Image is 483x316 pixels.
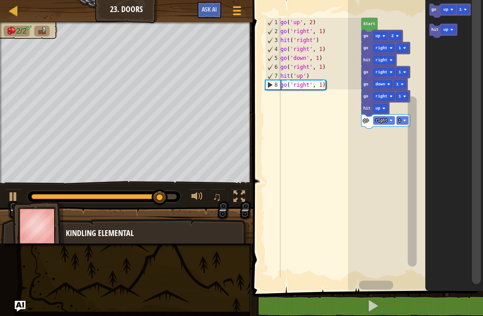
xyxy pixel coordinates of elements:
[376,82,386,87] text: down
[266,45,280,54] div: 4
[444,28,449,32] text: up
[266,18,280,27] div: 1
[376,70,388,75] text: right
[230,189,248,207] button: Toggle fullscreen
[66,228,242,239] div: Kindling Elemental
[266,27,280,36] div: 2
[459,8,462,12] text: 1
[15,301,25,312] button: Ask AI
[4,189,22,207] button: ⌘ + P: Play
[364,34,369,38] text: go
[364,70,369,75] text: go
[364,82,369,87] text: go
[266,63,280,72] div: 6
[266,36,280,45] div: 3
[376,106,381,111] text: up
[266,72,280,80] div: 7
[266,80,280,89] div: 8
[364,46,369,51] text: go
[364,106,371,111] text: hit
[432,28,439,32] text: hit
[16,27,26,35] span: 2/2
[376,94,388,99] text: right
[432,8,436,12] text: go
[226,2,248,23] button: Show game menu
[364,94,369,99] text: go
[212,190,221,203] span: ♫
[376,34,381,38] text: up
[399,46,402,51] text: 1
[376,58,388,63] text: right
[399,118,402,123] text: 1
[4,26,30,37] li: Hit the crates.
[444,8,449,12] text: up
[399,70,402,75] text: 1
[188,189,206,207] button: Adjust volume
[391,34,394,38] text: 2
[202,5,217,13] span: Ask AI
[197,2,221,18] button: Ask AI
[211,189,226,207] button: ♫
[13,201,64,251] img: thang_avatar_frame.png
[266,54,280,63] div: 5
[376,118,388,123] text: right
[34,26,49,37] li: Go to the raft.
[376,46,388,51] text: right
[396,82,399,87] text: 1
[364,118,369,123] text: go
[399,94,402,99] text: 1
[364,22,376,26] text: Start
[364,58,371,63] text: hit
